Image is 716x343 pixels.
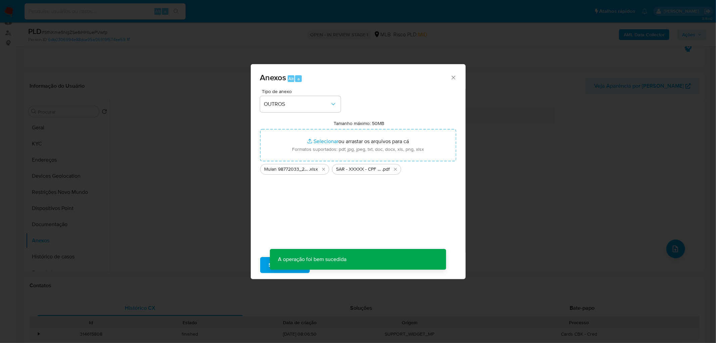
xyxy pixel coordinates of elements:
[265,166,309,173] span: Mulan 98772033_2025_08_18_08_02_27
[297,76,300,82] span: a
[336,166,382,173] span: SAR - XXXXX - CPF 96893869991 - [PERSON_NAME]
[391,165,399,173] button: Excluir SAR - XXXXX - CPF 96893869991 - ALEXANDRO VEIGA RODRIGUES.pdf
[260,96,341,112] button: OUTROS
[450,74,456,80] button: Fechar
[260,72,286,83] span: Anexos
[320,165,328,173] button: Excluir Mulan 98772033_2025_08_18_08_02_27.xlsx
[260,161,456,175] ul: Arquivos selecionados
[264,101,330,108] span: OUTROS
[270,249,354,270] p: A operação foi bem sucedida
[288,76,294,82] span: Alt
[309,166,318,173] span: .xlsx
[321,258,343,272] span: Cancelar
[382,166,390,173] span: .pdf
[262,89,342,94] span: Tipo de anexo
[269,258,301,272] span: Subir arquivo
[260,257,310,273] button: Subir arquivo
[334,120,384,126] label: Tamanho máximo: 50MB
